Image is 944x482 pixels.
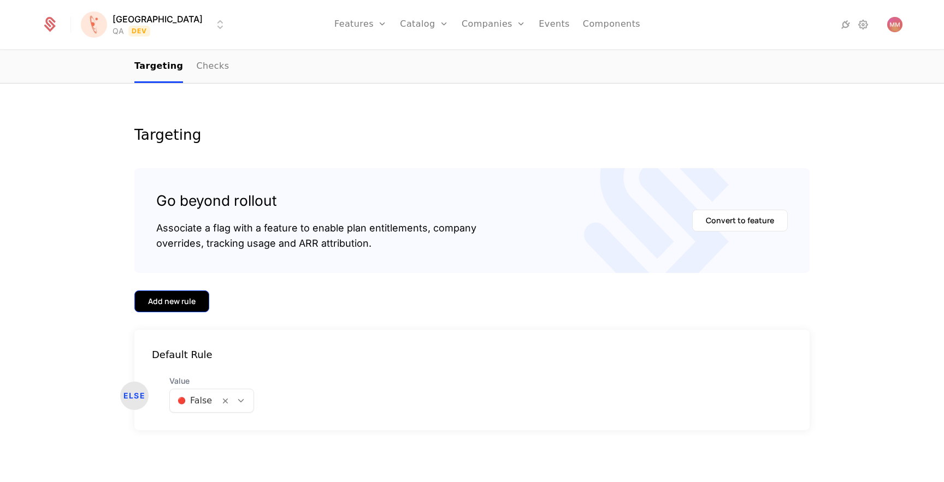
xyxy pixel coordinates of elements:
[113,26,124,37] div: QA
[134,51,183,83] a: Targeting
[196,51,229,83] a: Checks
[169,376,254,386] span: Value
[134,51,229,83] ul: Choose Sub Page
[156,190,476,212] div: Go beyond rollout
[887,17,902,32] img: Marko Milosavljevic
[857,18,870,31] a: Settings
[134,128,810,142] div: Targeting
[120,382,149,410] div: ELSE
[692,210,788,231] button: Convert to feature
[81,11,107,38] img: Florence
[128,26,151,37] span: Dev
[156,221,476,251] div: Associate a flag with a feature to enable plan entitlements, company overrides, tracking usage an...
[839,18,852,31] a: Integrations
[887,17,902,32] button: Open user button
[134,290,209,312] button: Add new rule
[84,13,227,37] button: Select environment
[134,347,810,362] div: Default Rule
[134,51,810,83] nav: Main
[148,296,196,307] div: Add new rule
[113,13,203,26] span: [GEOGRAPHIC_DATA]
